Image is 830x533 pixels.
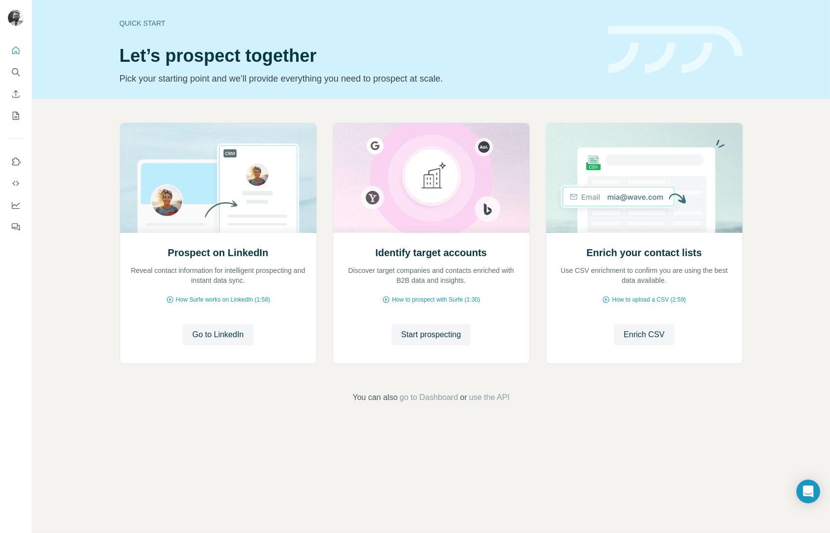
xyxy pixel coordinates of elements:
button: Start prospecting [392,324,471,346]
p: Pick your starting point and we’ll provide everything you need to prospect at scale. [120,72,596,86]
h2: Identify target accounts [375,246,487,260]
img: Avatar [8,10,24,26]
p: Use CSV enrichment to confirm you are using the best data available. [556,266,733,285]
div: Open Intercom Messenger [796,480,820,503]
button: Use Surfe API [8,175,24,192]
img: Enrich your contact lists [546,123,743,233]
span: How to upload a CSV (2:59) [612,295,686,304]
span: or [460,392,467,403]
span: You can also [352,392,397,403]
span: Enrich CSV [624,329,665,341]
button: My lists [8,107,24,125]
button: go to Dashboard [399,392,458,403]
div: Quick start [120,18,596,28]
button: Go to LinkedIn [182,324,254,346]
button: Search [8,63,24,81]
button: Use Surfe on LinkedIn [8,153,24,171]
h2: Enrich your contact lists [586,246,701,260]
h1: Let’s prospect together [120,46,596,66]
p: Reveal contact information for intelligent prospecting and instant data sync. [130,266,306,285]
button: use the API [469,392,510,403]
button: Quick start [8,42,24,59]
button: Enrich CSV [8,85,24,103]
h2: Prospect on LinkedIn [168,246,268,260]
img: banner [608,26,743,74]
p: Discover target companies and contacts enriched with B2B data and insights. [343,266,520,285]
span: Go to LinkedIn [192,329,244,341]
img: Prospect on LinkedIn [120,123,317,233]
span: Start prospecting [401,329,461,341]
img: Identify target accounts [333,123,530,233]
button: Dashboard [8,196,24,214]
button: Enrich CSV [614,324,675,346]
button: Feedback [8,218,24,236]
span: How Surfe works on LinkedIn (1:58) [176,295,270,304]
span: How to prospect with Surfe (1:30) [392,295,480,304]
